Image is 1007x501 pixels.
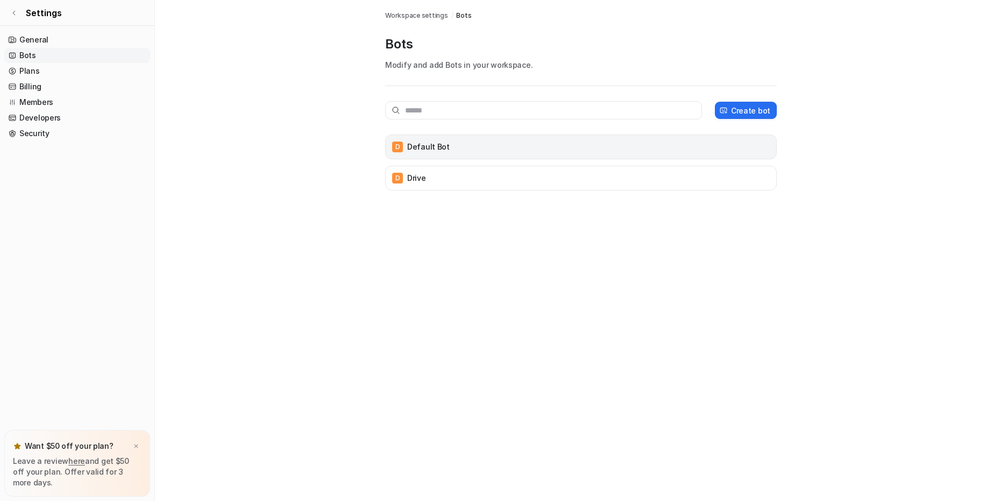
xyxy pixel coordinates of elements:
[133,443,139,450] img: x
[4,79,150,94] a: Billing
[385,11,448,20] a: Workspace settings
[456,11,471,20] a: Bots
[385,59,777,70] p: Modify and add Bots in your workspace.
[451,11,453,20] span: /
[25,441,114,451] p: Want $50 off your plan?
[4,63,150,79] a: Plans
[392,142,403,152] span: D
[4,95,150,110] a: Members
[715,102,777,119] button: Create bot
[4,110,150,125] a: Developers
[68,456,85,465] a: here
[407,173,426,184] p: Drive
[392,173,403,184] span: D
[407,142,450,152] p: Default Bot
[13,442,22,450] img: star
[4,126,150,141] a: Security
[4,32,150,47] a: General
[731,105,770,116] p: Create bot
[13,456,141,488] p: Leave a review and get $50 off your plan. Offer valid for 3 more days.
[26,6,62,19] span: Settings
[4,48,150,63] a: Bots
[719,107,728,115] img: create
[385,36,777,53] p: Bots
